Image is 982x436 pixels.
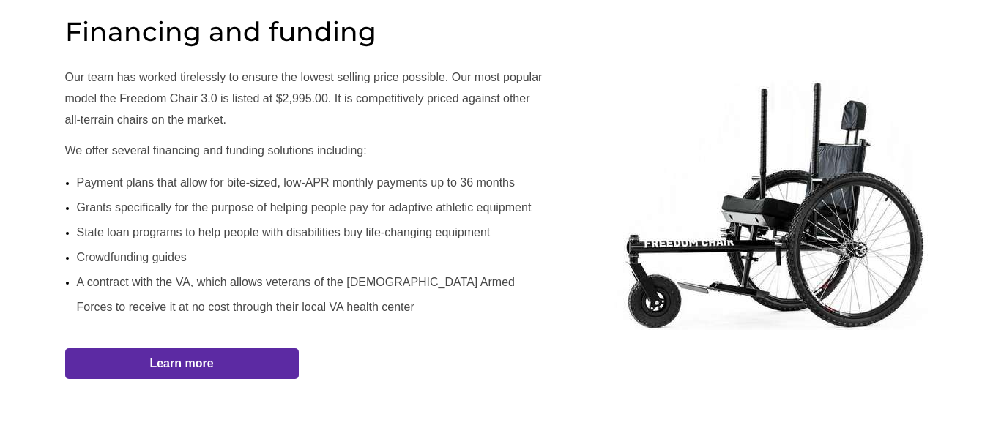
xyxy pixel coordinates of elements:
[149,357,213,369] strong: Learn more
[65,144,367,157] span: We offer several financing and funding solutions including:
[65,348,299,379] a: Learn more
[77,226,491,238] span: State loan programs to help people with disabilities buy life-changing equipment
[52,353,178,381] input: Get more information
[77,176,516,189] span: Payment plans that allow for bite-sized, low-APR monthly payments up to 36 months
[77,201,532,214] span: Grants specifically for the purpose of helping people pay for adaptive athletic equipment
[77,276,515,313] span: A contract with the VA, which allows veterans of the [DEMOGRAPHIC_DATA] Armed Forces to receive i...
[65,71,543,126] span: Our team has worked tirelessly to ensure the lowest selling price possible. Our most popular mode...
[77,251,187,263] span: Crowdfunding guides
[65,15,376,48] span: Financing and funding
